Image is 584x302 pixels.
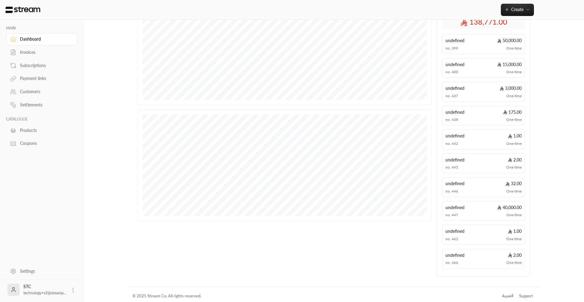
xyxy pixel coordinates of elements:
span: 40,000.00 [497,205,522,211]
div: Settings [20,268,70,274]
span: technology+v2@streamp... [23,291,66,295]
a: Customers [6,86,77,98]
span: undefined [445,157,464,163]
a: Subscriptions [6,59,77,71]
span: 1.00 [508,133,522,139]
span: 15,000.00 [497,62,522,68]
a: Products [6,124,77,136]
span: no. 466 [445,260,458,265]
div: Products [20,127,70,133]
span: undefined [445,85,464,91]
span: 175.00 [503,109,522,115]
span: no. 447 [445,213,458,217]
span: One-time [506,70,522,74]
div: Subscriptions [20,62,70,69]
span: undefined [445,38,464,44]
a: Settlements [6,99,77,111]
span: 2.00 [508,252,522,258]
div: العربية [502,293,513,299]
span: Create [511,7,523,12]
span: no. 400 [445,70,458,74]
div: Invoices [20,49,70,55]
span: One-time [506,117,522,122]
div: Coupons [20,140,70,146]
span: no. 399 [445,46,458,51]
span: undefined [445,205,464,211]
span: undefined [445,228,464,234]
span: One-time [506,213,522,217]
span: no. 438 [445,117,458,122]
a: Coupons [6,137,77,149]
img: Logo [5,6,41,13]
button: Create [501,4,534,16]
div: STC [23,284,66,296]
a: Support [517,290,535,301]
span: One-time [506,189,522,194]
span: 2.00 [508,157,522,163]
span: One-time [506,236,522,241]
a: Settings [6,265,77,277]
a: Dashboard [6,33,77,45]
span: One-time [506,46,522,51]
a: Invoices [6,46,77,58]
div: © 2025 Stream Co. All rights reserved. [132,293,201,299]
div: Dashboard [20,36,70,42]
span: no. 446 [445,189,458,194]
span: undefined [445,62,464,68]
a: Payment links [6,73,77,85]
p: MAIN [6,26,77,31]
span: 3,000.00 [500,85,522,91]
span: no. 437 [445,93,458,98]
span: no. 442 [445,141,458,146]
span: undefined [445,109,464,115]
span: One-time [506,93,522,98]
span: One-time [506,260,522,265]
span: One-time [506,165,522,170]
span: no. 445 [445,165,458,170]
div: Payment links [20,75,70,81]
span: One-time [506,141,522,146]
span: 138,771.00 [460,17,507,27]
span: 1.00 [508,228,522,234]
div: Settlements [20,102,70,108]
span: no. 462 [445,236,458,241]
div: Customers [20,89,70,95]
p: CATALOGUE [6,117,77,122]
span: 50,000.00 [497,38,522,44]
span: undefined [445,252,464,258]
span: undefined [445,133,464,139]
span: 32.00 [505,181,522,187]
span: undefined [445,181,464,187]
